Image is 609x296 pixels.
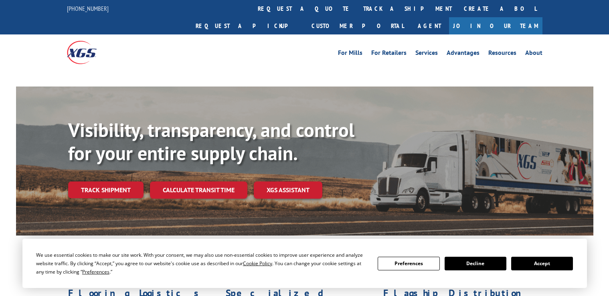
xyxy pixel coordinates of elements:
[68,181,144,198] a: Track shipment
[67,4,109,12] a: [PHONE_NUMBER]
[82,268,109,275] span: Preferences
[449,17,542,34] a: Join Our Team
[371,50,407,58] a: For Retailers
[150,181,247,199] a: Calculate transit time
[488,50,516,58] a: Resources
[338,50,362,58] a: For Mills
[243,260,272,267] span: Cookie Policy
[306,17,410,34] a: Customer Portal
[525,50,542,58] a: About
[68,117,354,165] b: Visibility, transparency, and control for your entire supply chain.
[445,257,506,270] button: Decline
[190,17,306,34] a: Request a pickup
[254,181,322,199] a: XGS ASSISTANT
[378,257,439,270] button: Preferences
[22,239,587,288] div: Cookie Consent Prompt
[36,251,368,276] div: We use essential cookies to make our site work. With your consent, we may also use non-essential ...
[511,257,573,270] button: Accept
[447,50,480,58] a: Advantages
[410,17,449,34] a: Agent
[415,50,438,58] a: Services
